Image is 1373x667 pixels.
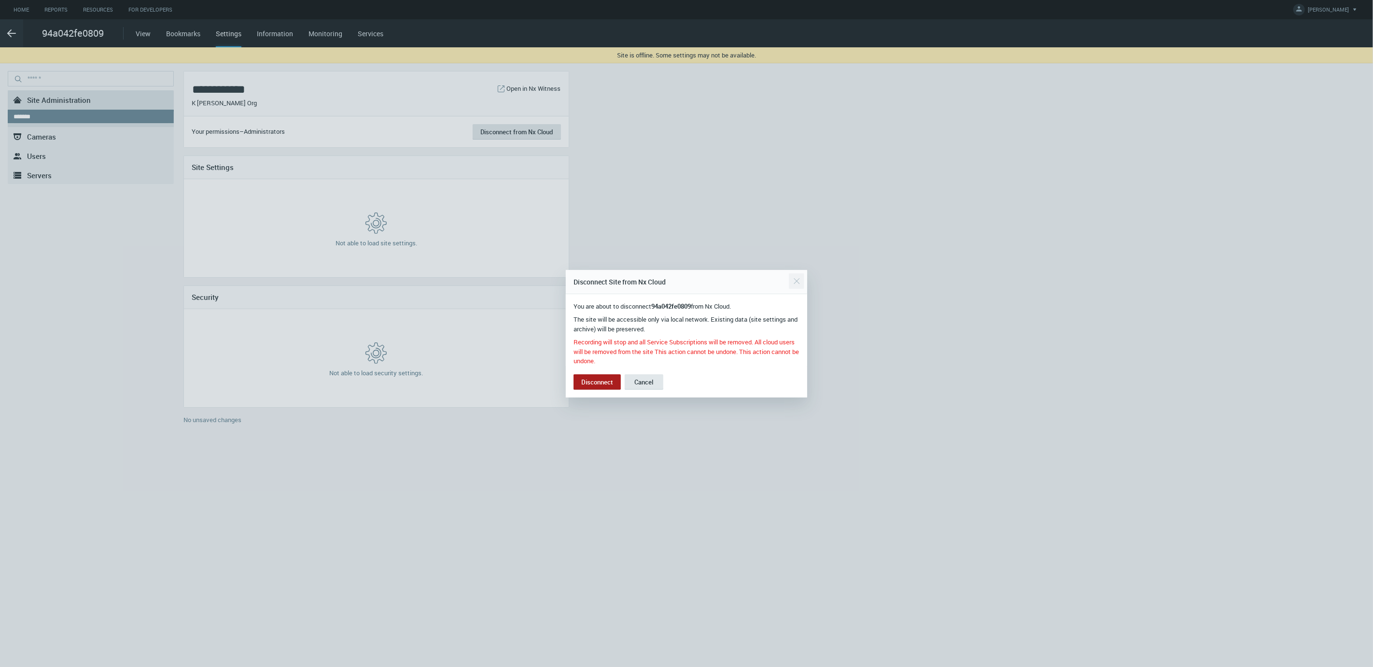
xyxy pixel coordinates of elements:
p: Recording will stop and all Service Subscriptions will be removed. All cloud users will be remove... [574,338,799,366]
p: You are about to disconnect from Nx Cloud. [574,302,799,312]
button: Cancel [625,374,663,390]
strong: 94a042fe0809 [651,302,691,311]
button: Disconnect [574,374,621,390]
h1: Disconnect Site from Nx Cloud [574,276,666,288]
button: Close [789,273,804,289]
p: The site will be accessible only via local network. Existing data (site settings and archive) wil... [574,315,799,334]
